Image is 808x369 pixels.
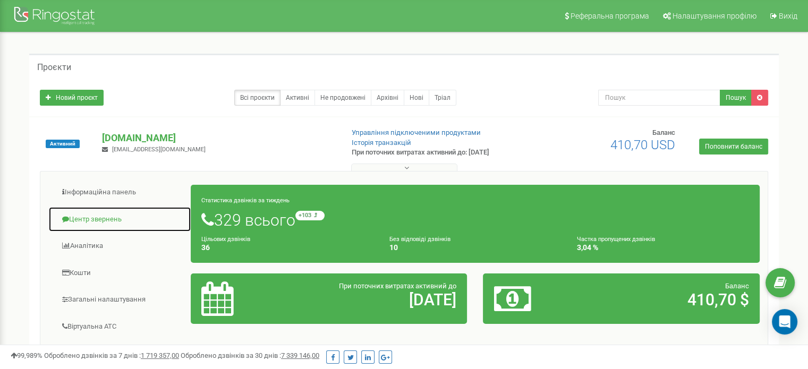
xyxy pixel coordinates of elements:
a: Активні [280,90,315,106]
a: Тріал [429,90,456,106]
span: Налаштування профілю [673,12,756,20]
span: 410,70 USD [610,138,675,152]
a: Наскрізна аналітика [48,340,191,366]
a: Аналiтика [48,233,191,259]
a: Віртуальна АТС [48,314,191,340]
h4: 3,04 % [577,244,749,252]
h1: 329 всього [201,211,749,229]
span: Вихід [779,12,797,20]
h2: [DATE] [292,291,456,308]
a: Новий проєкт [40,90,104,106]
a: Не продовжені [314,90,371,106]
a: Нові [404,90,429,106]
small: Без відповіді дзвінків [389,236,450,243]
a: Архівні [371,90,404,106]
h2: 410,70 $ [584,291,749,308]
div: Open Intercom Messenger [772,309,797,334]
a: Інформаційна панель [48,179,191,205]
small: +103 [295,211,325,220]
a: Історія транзакцій [352,139,411,147]
small: Статистика дзвінків за тиждень [201,197,290,204]
a: Загальні налаштування [48,287,191,313]
h4: 36 [201,244,373,252]
h4: 10 [389,244,562,252]
small: Частка пропущених дзвінків [577,236,655,243]
a: Центр звернень [48,207,191,233]
u: 1 719 357,00 [141,351,179,359]
u: 7 339 146,00 [281,351,319,359]
button: Пошук [720,90,752,106]
span: [EMAIL_ADDRESS][DOMAIN_NAME] [112,146,206,153]
p: При поточних витратах активний до: [DATE] [352,148,522,158]
p: [DOMAIN_NAME] [102,131,334,145]
a: Всі проєкти [234,90,280,106]
span: Оброблено дзвінків за 7 днів : [44,351,179,359]
a: Кошти [48,260,191,286]
span: При поточних витратах активний до [339,282,456,290]
span: 99,989% [11,351,42,359]
small: Цільових дзвінків [201,236,250,243]
a: Управління підключеними продуктами [352,128,481,136]
span: Активний [46,140,80,148]
span: Оброблено дзвінків за 30 днів : [181,351,319,359]
span: Баланс [725,282,749,290]
input: Пошук [598,90,720,106]
h5: Проєкти [37,63,71,72]
span: Баланс [652,128,675,136]
a: Поповнити баланс [699,139,768,155]
span: Реферальна програма [571,12,649,20]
